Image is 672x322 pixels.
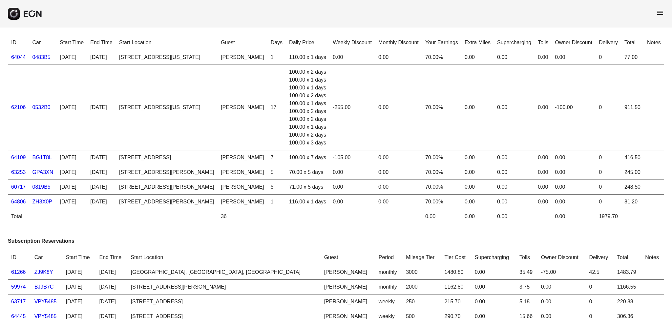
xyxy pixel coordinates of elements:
[494,65,535,150] td: 0.00
[116,150,218,165] td: [STREET_ADDRESS]
[116,195,218,209] td: [STREET_ADDRESS][PERSON_NAME]
[441,250,472,265] th: Tier Cost
[267,180,286,195] td: 5
[422,165,461,180] td: 70.00%
[596,150,621,165] td: 0
[621,50,644,65] td: 77.00
[289,92,326,100] div: 100.00 x 2 days
[472,265,516,280] td: 0.00
[461,209,494,224] td: 0.00
[286,35,329,50] th: Daily Price
[494,209,535,224] td: 0.00
[218,35,267,50] th: Guest
[621,195,644,209] td: 81.20
[535,195,552,209] td: 0.00
[422,50,461,65] td: 70.00%
[56,150,87,165] td: [DATE]
[96,294,128,309] td: [DATE]
[321,280,375,294] td: [PERSON_NAME]
[329,35,375,50] th: Weekly Discount
[586,265,614,280] td: 42.5
[329,195,375,209] td: 0.00
[403,294,441,309] td: 250
[32,199,52,204] a: ZH3X0P
[321,250,375,265] th: Guest
[329,50,375,65] td: 0.00
[329,150,375,165] td: -105.00
[87,65,116,150] td: [DATE]
[289,76,326,84] div: 100.00 x 1 days
[596,50,621,65] td: 0
[472,250,516,265] th: Supercharging
[596,35,621,50] th: Delivery
[535,50,552,65] td: 0.00
[403,250,441,265] th: Mileage Tier
[552,165,596,180] td: 0.00
[494,35,535,50] th: Supercharging
[218,195,267,209] td: [PERSON_NAME]
[552,195,596,209] td: 0.00
[87,180,116,195] td: [DATE]
[11,104,26,110] a: 62106
[596,165,621,180] td: 0
[32,54,51,60] a: 0483B5
[116,35,218,50] th: Start Location
[63,280,96,294] td: [DATE]
[614,265,642,280] td: 1483.79
[289,68,326,76] div: 100.00 x 2 days
[461,65,494,150] td: 0.00
[461,180,494,195] td: 0.00
[422,35,461,50] th: Your Earnings
[321,265,375,280] td: [PERSON_NAME]
[494,195,535,209] td: 0.00
[375,150,422,165] td: 0.00
[552,180,596,195] td: 0.00
[403,280,441,294] td: 2000
[375,250,403,265] th: Period
[472,280,516,294] td: 0.00
[494,165,535,180] td: 0.00
[8,209,29,224] td: Total
[461,50,494,65] td: 0.00
[422,65,461,150] td: 70.00%
[375,195,422,209] td: 0.00
[96,250,128,265] th: End Time
[375,35,422,50] th: Monthly Discount
[56,165,87,180] td: [DATE]
[375,165,422,180] td: 0.00
[422,209,461,224] td: 0.00
[267,65,286,150] td: 17
[11,299,26,304] a: 63717
[116,50,218,65] td: [STREET_ADDRESS][US_STATE]
[267,195,286,209] td: 1
[32,104,51,110] a: 0532B0
[31,250,63,265] th: Car
[596,180,621,195] td: 0
[552,65,596,150] td: -100.00
[586,250,614,265] th: Delivery
[289,198,326,206] div: 116.00 x 1 days
[441,265,472,280] td: 1480.80
[461,35,494,50] th: Extra Miles
[267,165,286,180] td: 5
[596,65,621,150] td: 0
[535,180,552,195] td: 0.00
[8,237,664,245] h3: Subscription Reservations
[96,265,128,280] td: [DATE]
[375,265,403,280] td: monthly
[656,9,664,17] span: menu
[56,65,87,150] td: [DATE]
[289,123,326,131] div: 100.00 x 1 days
[375,180,422,195] td: 0.00
[552,209,596,224] td: 0.00
[63,294,96,309] td: [DATE]
[621,35,644,50] th: Total
[116,180,218,195] td: [STREET_ADDRESS][PERSON_NAME]
[267,50,286,65] td: 1
[535,150,552,165] td: 0.00
[586,280,614,294] td: 0
[128,250,321,265] th: Start Location
[422,195,461,209] td: 70.00%
[375,280,403,294] td: monthly
[56,50,87,65] td: [DATE]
